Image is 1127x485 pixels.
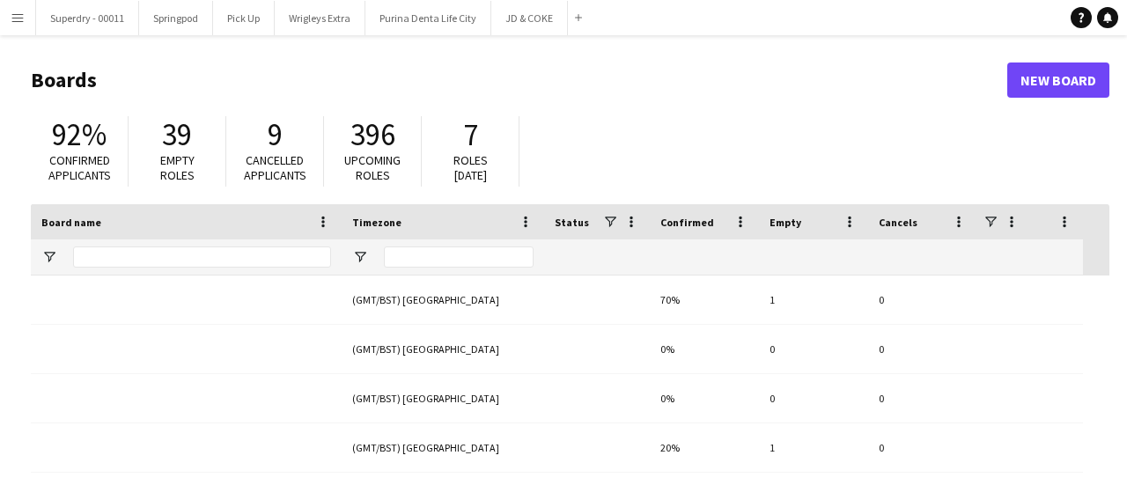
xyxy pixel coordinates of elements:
button: JD & COKE [491,1,568,35]
div: 0 [868,374,977,423]
span: Confirmed applicants [48,152,111,183]
button: Purina Denta Life City [365,1,491,35]
div: 0 [868,325,977,373]
div: 70% [650,276,759,324]
input: Board name Filter Input [73,246,331,268]
input: Timezone Filter Input [384,246,534,268]
div: (GMT/BST) [GEOGRAPHIC_DATA] [342,325,544,373]
span: Confirmed [660,216,714,229]
span: Cancelled applicants [244,152,306,183]
button: Pick Up [213,1,275,35]
span: Board name [41,216,101,229]
button: Open Filter Menu [352,249,368,265]
div: 0 [868,276,977,324]
div: 0% [650,374,759,423]
div: 20% [650,423,759,472]
button: Springpod [139,1,213,35]
button: Open Filter Menu [41,249,57,265]
span: Upcoming roles [344,152,401,183]
span: Cancels [879,216,917,229]
button: Superdry - 00011 [36,1,139,35]
span: Timezone [352,216,401,229]
span: Roles [DATE] [453,152,488,183]
div: 0 [868,423,977,472]
span: 7 [463,115,478,154]
span: 39 [162,115,192,154]
span: 396 [350,115,395,154]
div: 0% [650,325,759,373]
div: 1 [759,423,868,472]
div: 1 [759,276,868,324]
span: 9 [268,115,283,154]
div: (GMT/BST) [GEOGRAPHIC_DATA] [342,423,544,472]
a: New Board [1007,62,1109,98]
div: (GMT/BST) [GEOGRAPHIC_DATA] [342,276,544,324]
button: Wrigleys Extra [275,1,365,35]
span: 92% [52,115,107,154]
div: 0 [759,325,868,373]
div: (GMT/BST) [GEOGRAPHIC_DATA] [342,374,544,423]
div: 0 [759,374,868,423]
span: Empty roles [160,152,195,183]
h1: Boards [31,67,1007,93]
span: Empty [770,216,801,229]
span: Status [555,216,589,229]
